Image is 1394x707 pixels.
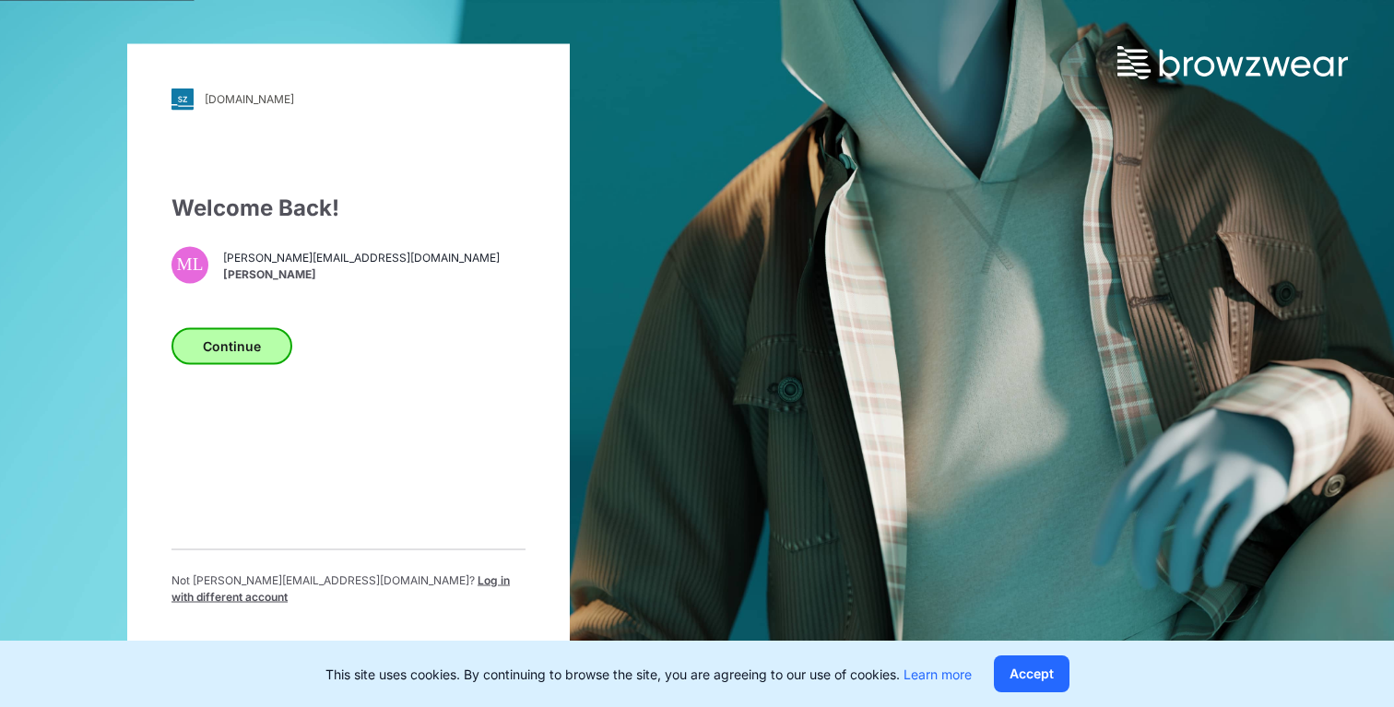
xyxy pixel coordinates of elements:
[325,665,972,684] p: This site uses cookies. By continuing to browse the site, you are agreeing to our use of cookies.
[171,88,526,110] a: [DOMAIN_NAME]
[171,88,194,110] img: svg+xml;base64,PHN2ZyB3aWR0aD0iMjgiIGhlaWdodD0iMjgiIHZpZXdCb3g9IjAgMCAyOCAyOCIgZmlsbD0ibm9uZSIgeG...
[171,191,526,224] div: Welcome Back!
[1117,46,1348,79] img: browzwear-logo.73288ffb.svg
[171,571,526,605] p: Not [PERSON_NAME][EMAIL_ADDRESS][DOMAIN_NAME] ?
[223,266,500,283] span: [PERSON_NAME]
[223,250,500,266] span: [PERSON_NAME][EMAIL_ADDRESS][DOMAIN_NAME]
[994,655,1069,692] button: Accept
[171,246,208,283] div: ML
[171,327,292,364] button: Continue
[904,666,972,682] a: Learn more
[205,92,294,106] div: [DOMAIN_NAME]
